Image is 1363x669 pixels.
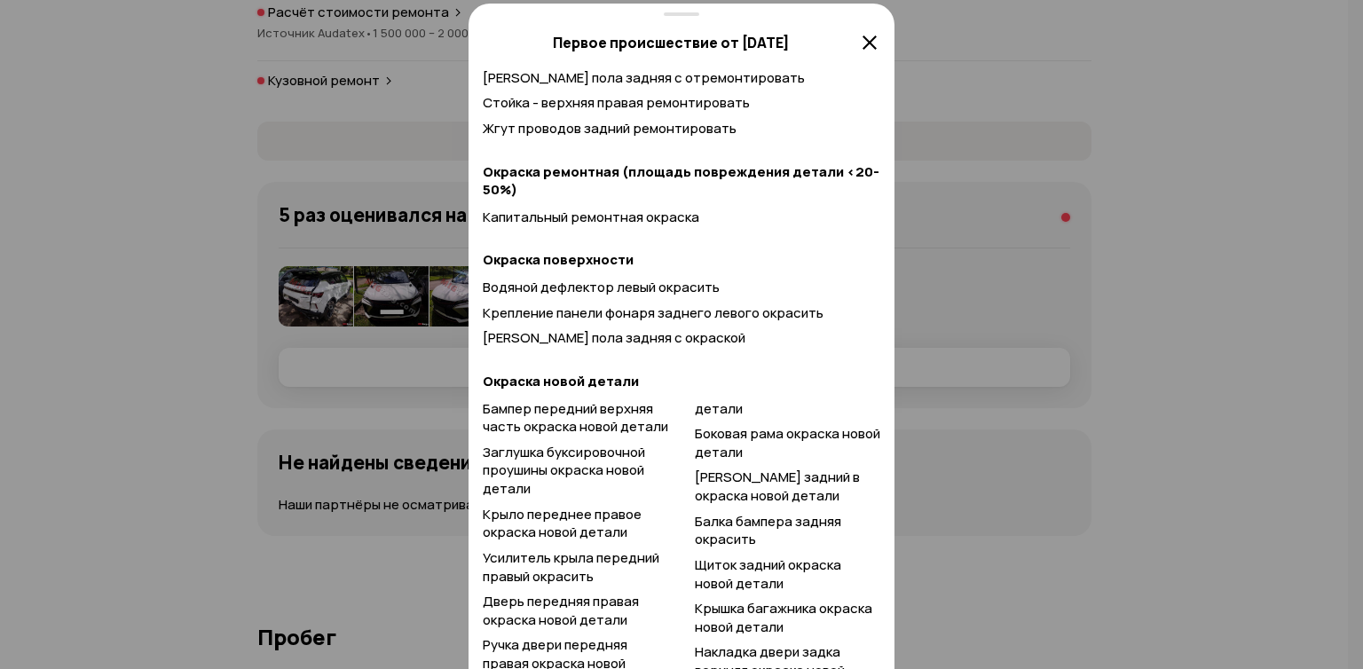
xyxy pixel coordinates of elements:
strong: Окраска поверхности [483,251,880,270]
span: [PERSON_NAME] пола задняя с отремонтировать [483,68,805,87]
span: [PERSON_NAME] пола задняя с окраской [483,328,745,347]
span: Водяной дефлектор левый окрасить [483,278,720,296]
span: Бампер передний верхняя часть окраска новой детали [483,399,668,437]
span: Боковая рама окраска новой детали [695,424,880,461]
h5: Первое происшествие от [DATE] [483,34,859,51]
strong: Окраска новой детали [483,373,880,391]
span: Заглушка буксировочной проушины окраска новой детали [483,443,645,498]
span: Крепление панели фонаря заднего левого окрасить [483,303,823,322]
span: Усилитель крыла передний правый окрасить [483,548,659,586]
span: Крыло переднее правое окраска новой детали [483,505,642,542]
span: Крышка багажника окраска новой детали [695,599,872,636]
strong: Окраска ремонтная (площадь повреждения детали <20-50%) [483,163,880,200]
span: [PERSON_NAME] задний в окраска новой детали [695,468,860,505]
span: Балка бампера задняя окрасить [695,512,841,549]
span: Жгут проводов задний ремонтировать [483,119,737,138]
span: Дверь передняя правая окраска новой детали [483,592,639,629]
span: Стойка - верхняя правая ремонтировать [483,93,750,112]
span: Щиток задний окраска новой детали [695,555,841,593]
span: Капитальный ремонтная окраска [483,208,699,226]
